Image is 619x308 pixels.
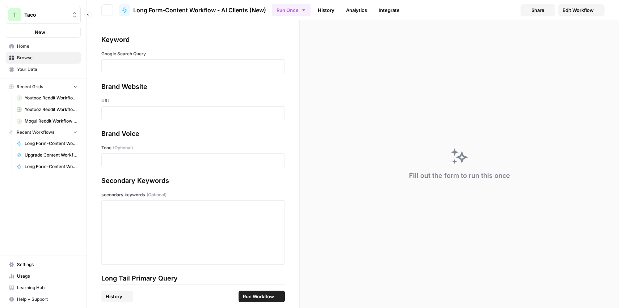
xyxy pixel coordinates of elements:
[6,81,81,92] button: Recent Grids
[13,115,81,127] a: Mogul Reddit Workflow Grid (1)
[13,92,81,104] a: Youtooz Reddit Workflow Grid (1)
[25,95,77,101] span: Youtooz Reddit Workflow Grid (1)
[25,118,77,124] span: Mogul Reddit Workflow Grid (1)
[17,43,77,50] span: Home
[558,4,605,16] a: Edit Workflow
[13,138,81,149] a: Long Form-Content Workflow - All Clients (New)
[342,4,371,16] a: Analytics
[17,261,77,268] span: Settings
[24,11,68,18] span: Taco
[6,40,81,52] a: Home
[101,35,285,45] div: Keyword
[17,84,43,90] span: Recent Grids
[6,27,81,38] button: New
[113,145,133,151] span: (Optional)
[101,98,285,104] label: URL
[239,291,285,302] button: Run Workflow
[243,293,274,300] span: Run Workflow
[6,270,81,282] a: Usage
[313,4,339,16] a: History
[133,6,266,14] span: Long Form-Content Workflow - AI Clients (New)
[13,161,81,172] a: Long Form-Content Workflow - B2B Clients
[409,171,510,181] div: Fill out the form to run this once
[17,285,77,291] span: Learning Hub
[6,6,81,24] button: Workspace: Taco
[25,152,77,158] span: Upgrade Content Workflow - Nurx
[25,140,77,147] span: Long Form-Content Workflow - All Clients (New)
[147,192,167,198] span: (Optional)
[6,127,81,138] button: Recent Workflows
[106,293,122,300] span: History
[101,51,285,57] label: Google Search Query
[272,4,311,16] button: Run Once
[13,104,81,115] a: Youtooz Reddit Workflow Grid
[119,4,266,16] a: Long Form-Content Workflow - AI Clients (New)
[25,163,77,170] span: Long Form-Content Workflow - B2B Clients
[101,291,133,302] button: History
[101,273,285,283] div: Long Tail Primary Query
[17,273,77,279] span: Usage
[101,145,285,151] label: Tone
[17,66,77,73] span: Your Data
[101,82,285,92] div: Brand Website
[101,129,285,139] div: Brand Voice
[17,55,77,61] span: Browse
[531,7,544,14] span: Share
[17,296,77,303] span: Help + Support
[6,52,81,64] a: Browse
[13,149,81,161] a: Upgrade Content Workflow - Nurx
[6,64,81,75] a: Your Data
[17,129,54,136] span: Recent Workflows
[101,176,285,186] div: Secondary Keywords
[35,29,45,36] span: New
[6,294,81,305] button: Help + Support
[374,4,404,16] a: Integrate
[25,106,77,113] span: Youtooz Reddit Workflow Grid
[101,192,285,198] label: secondary keywords
[6,259,81,270] a: Settings
[521,4,555,16] button: Share
[563,7,594,14] span: Edit Workflow
[6,282,81,294] a: Learning Hub
[13,10,17,19] span: T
